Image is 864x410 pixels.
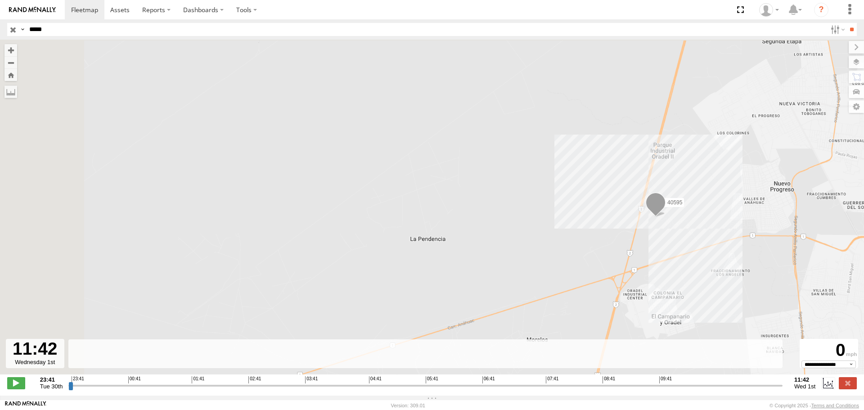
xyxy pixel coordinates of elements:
[756,3,782,17] div: Caseta Laredo TX
[5,401,46,410] a: Visit our Website
[305,376,318,383] span: 03:41
[801,340,857,360] div: 0
[769,403,859,408] div: © Copyright 2025 -
[391,403,425,408] div: Version: 309.01
[4,69,17,81] button: Zoom Home
[4,86,17,98] label: Measure
[40,383,63,390] span: Tue 30th Sep 2025
[546,376,558,383] span: 07:41
[192,376,204,383] span: 01:41
[248,376,261,383] span: 02:41
[72,376,84,383] span: 23:41
[603,376,615,383] span: 08:41
[7,377,25,389] label: Play/Stop
[4,44,17,56] button: Zoom in
[9,7,56,13] img: rand-logo.svg
[849,100,864,113] label: Map Settings
[814,3,828,17] i: ?
[482,376,495,383] span: 06:41
[19,23,26,36] label: Search Query
[369,376,382,383] span: 04:41
[794,383,815,390] span: Wed 1st Oct 2025
[659,376,672,383] span: 09:41
[839,377,857,389] label: Close
[40,376,63,383] strong: 23:41
[128,376,141,383] span: 00:41
[811,403,859,408] a: Terms and Conditions
[794,376,815,383] strong: 11:42
[4,56,17,69] button: Zoom out
[827,23,846,36] label: Search Filter Options
[426,376,438,383] span: 05:41
[667,199,682,206] span: 40595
